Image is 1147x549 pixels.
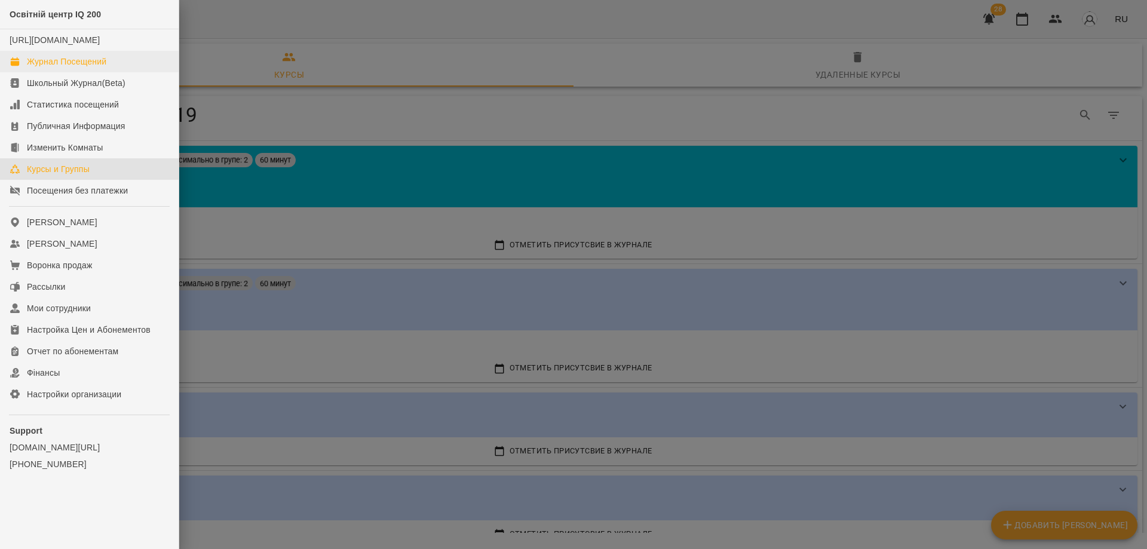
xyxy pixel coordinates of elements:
div: Посещения без платежки [27,185,128,197]
p: Support [10,425,169,437]
a: [URL][DOMAIN_NAME] [10,35,100,45]
div: Изменить Комнаты [27,142,103,154]
span: Освітній центр IQ 200 [10,10,101,19]
div: Фінансы [27,367,60,379]
div: Настройка Цен и Абонементов [27,324,151,336]
div: [PERSON_NAME] [27,216,97,228]
div: Курсы и Группы [27,163,90,175]
div: Воронка продаж [27,259,93,271]
a: [DOMAIN_NAME][URL] [10,441,169,453]
div: Журнал Посещений [27,56,106,68]
div: Мои сотрудники [27,302,91,314]
div: Статистика посещений [27,99,119,111]
div: Публичная Информация [27,120,125,132]
div: Рассылки [27,281,65,293]
div: Настройки организации [27,388,121,400]
div: Отчет по абонементам [27,345,118,357]
a: [PHONE_NUMBER] [10,458,169,470]
div: [PERSON_NAME] [27,238,97,250]
div: Школьный Журнал(Beta) [27,77,125,89]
